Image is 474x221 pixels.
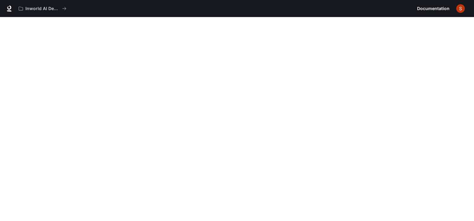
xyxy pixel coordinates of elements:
[456,4,465,13] img: User avatar
[16,2,69,15] button: All workspaces
[454,2,467,15] button: User avatar
[25,6,60,11] p: Inworld AI Demos
[415,2,452,15] a: Documentation
[417,5,450,13] span: Documentation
